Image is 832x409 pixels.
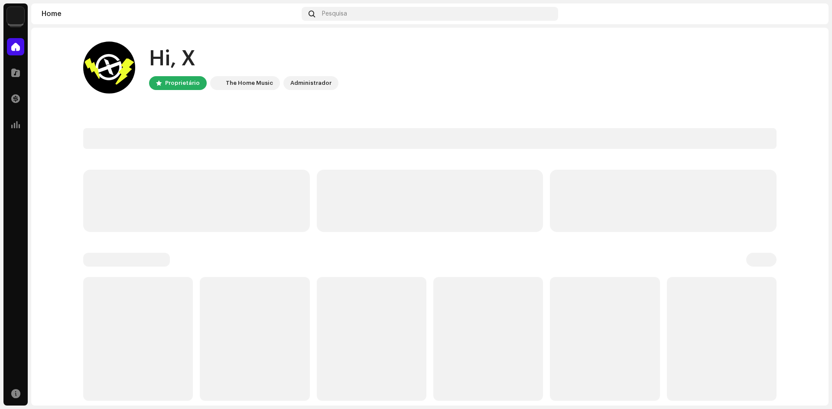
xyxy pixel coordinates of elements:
div: The Home Music [226,78,273,88]
div: Proprietário [165,78,200,88]
span: Pesquisa [322,10,347,17]
img: 1f2b971a-ccf7-490a-a4de-fed23a0b5eb4 [83,42,135,93]
img: 1f2b971a-ccf7-490a-a4de-fed23a0b5eb4 [804,7,818,21]
div: Administrador [290,78,331,88]
div: Hi, X [149,45,338,73]
img: c86870aa-2232-4ba3-9b41-08f587110171 [7,7,24,24]
img: c86870aa-2232-4ba3-9b41-08f587110171 [212,78,222,88]
div: Home [42,10,298,17]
